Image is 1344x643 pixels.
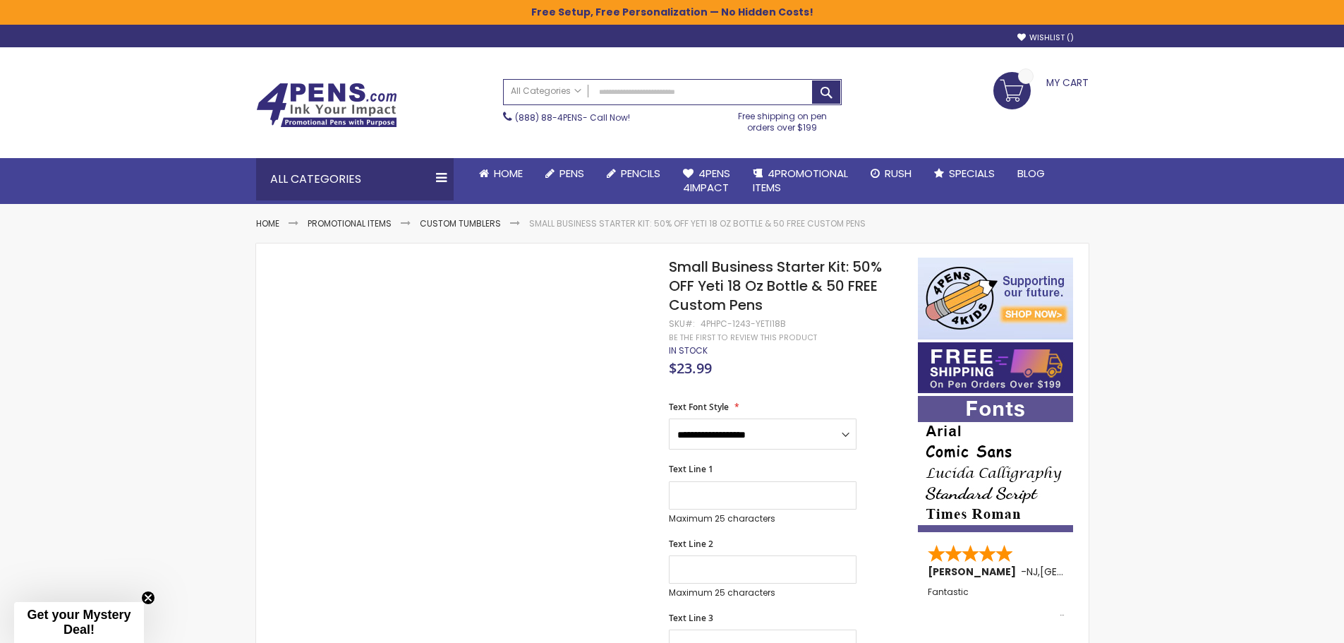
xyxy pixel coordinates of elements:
span: Home [494,166,523,181]
span: [PERSON_NAME] [928,565,1021,579]
span: - Call Now! [515,112,630,124]
a: Blog [1006,158,1056,189]
a: Specials [923,158,1006,189]
a: Wishlist [1017,32,1074,43]
a: (888) 88-4PENS [515,112,583,124]
img: 4Pens Custom Pens and Promotional Products [256,83,397,128]
span: Pens [559,166,584,181]
span: Text Line 2 [669,538,713,550]
a: Home [468,158,534,189]
a: Custom Tumblers [420,217,501,229]
a: All Categories [504,80,588,103]
span: $23.99 [669,359,712,378]
li: Small Business Starter Kit: 50% OFF Yeti 18 Oz Bottle & 50 FREE Custom Pens [529,218,866,229]
div: Availability [669,345,708,356]
span: Pencils [621,166,660,181]
span: 4PROMOTIONAL ITEMS [753,166,848,195]
span: All Categories [511,85,581,97]
strong: SKU [669,318,695,330]
span: In stock [669,344,708,356]
div: Get your Mystery Deal!Close teaser [14,602,144,643]
img: 4pens 4 kids [918,258,1073,339]
span: Small Business Starter Kit: 50% OFF Yeti 18 Oz Bottle & 50 FREE Custom Pens [669,257,882,315]
a: Home [256,217,279,229]
img: Free shipping on orders over $199 [918,342,1073,393]
a: Pencils [595,158,672,189]
a: Rush [859,158,923,189]
a: Be the first to review this product [669,332,817,343]
a: 4Pens4impact [672,158,741,204]
span: Text Line 3 [669,612,713,624]
span: Rush [885,166,912,181]
button: Close teaser [141,591,155,605]
img: font-personalization-examples [918,396,1073,532]
a: 4PROMOTIONALITEMS [741,158,859,204]
span: Text Font Style [669,401,729,413]
span: Text Line 1 [669,463,713,475]
div: Fantastic [928,587,1065,618]
span: 4Pens 4impact [683,166,730,195]
p: Maximum 25 characters [669,587,856,599]
a: Promotional Items [308,217,392,229]
div: 4PHPC-1243-YETI18B [701,318,786,330]
span: Blog [1017,166,1045,181]
a: Pens [534,158,595,189]
div: Free shipping on pen orders over $199 [723,105,842,133]
p: Maximum 25 characters [669,513,856,524]
span: Specials [949,166,995,181]
div: All Categories [256,158,454,200]
span: - , [1021,565,1144,579]
span: Get your Mystery Deal! [27,608,131,637]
